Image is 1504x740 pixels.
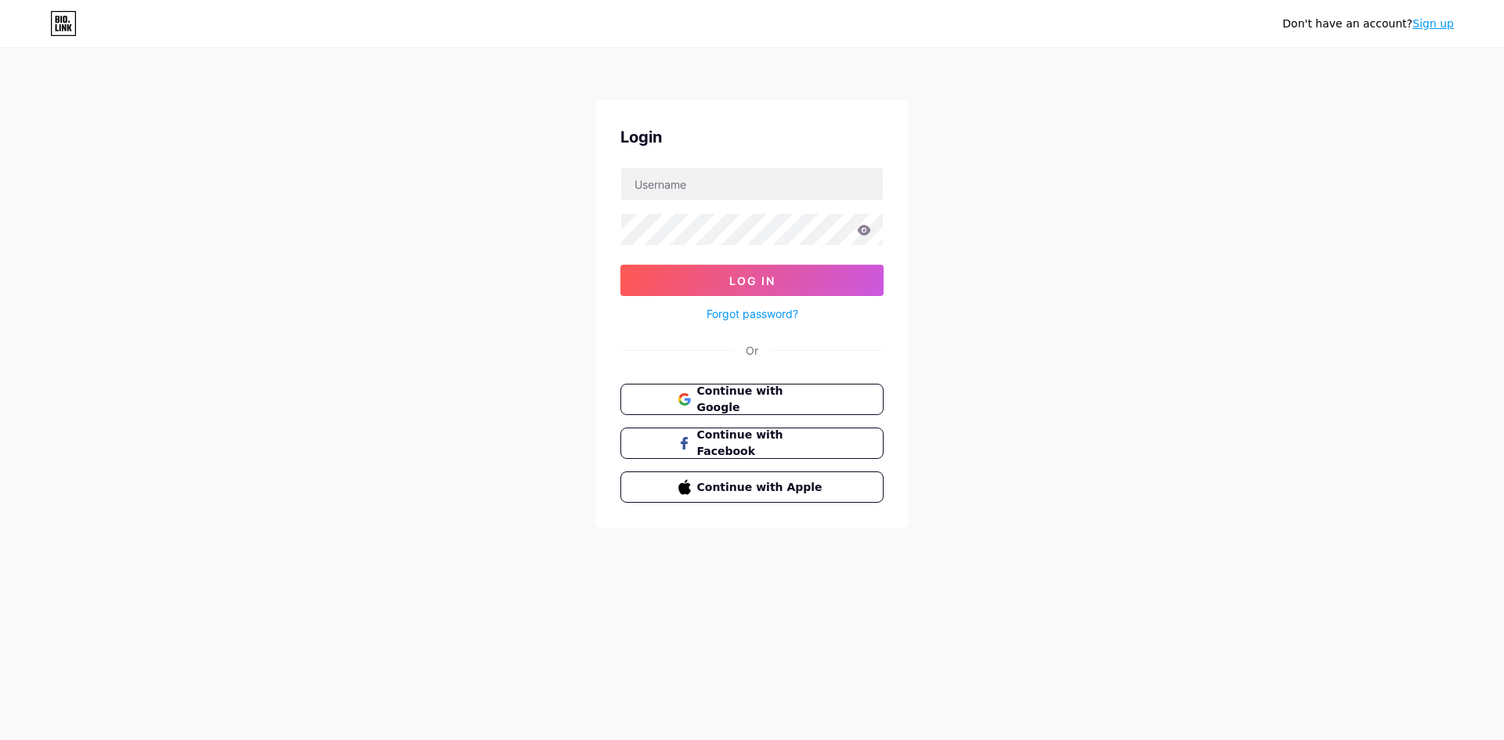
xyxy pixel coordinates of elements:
span: Log In [729,274,775,287]
span: Continue with Apple [697,479,826,496]
div: Don't have an account? [1282,16,1454,32]
button: Continue with Apple [620,471,884,503]
button: Continue with Google [620,384,884,415]
span: Continue with Facebook [697,427,826,460]
button: Continue with Facebook [620,428,884,459]
div: Or [746,342,758,359]
a: Sign up [1412,17,1454,30]
a: Forgot password? [707,305,798,322]
input: Username [621,168,883,200]
span: Continue with Google [697,383,826,416]
div: Login [620,125,884,149]
button: Log In [620,265,884,296]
